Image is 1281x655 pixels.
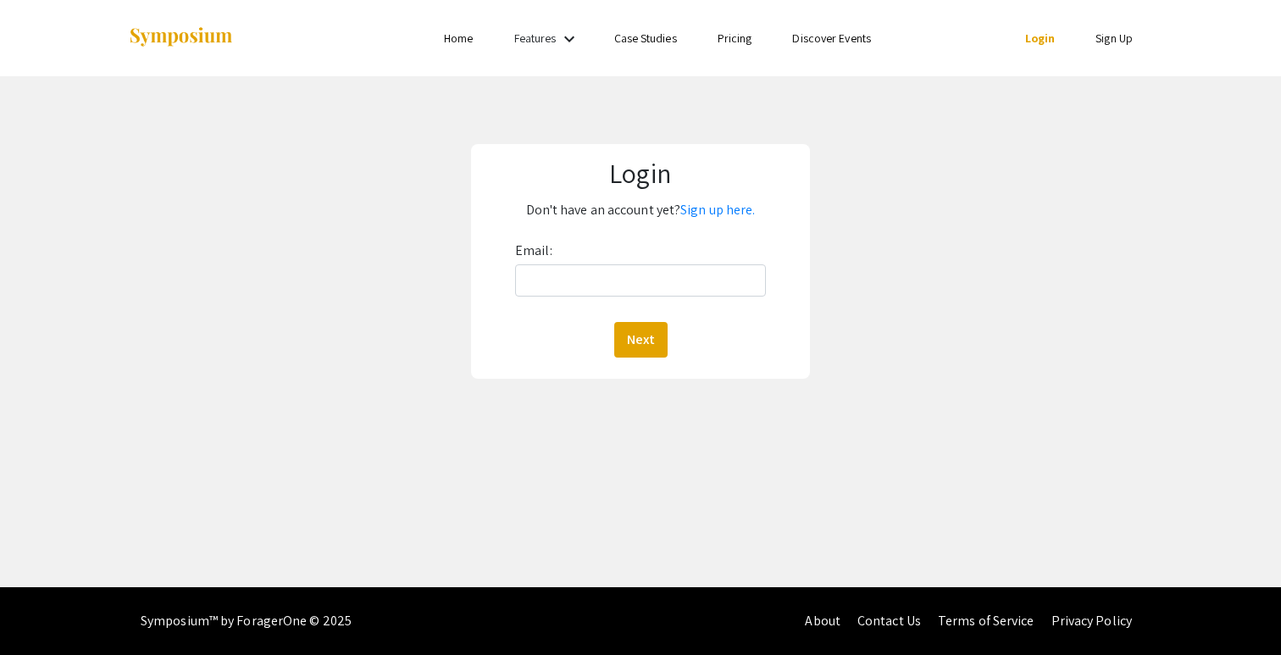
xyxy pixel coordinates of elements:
a: Case Studies [614,31,677,46]
a: Privacy Policy [1051,612,1132,630]
a: About [805,612,840,630]
a: Features [514,31,557,46]
a: Terms of Service [938,612,1034,630]
button: Next [614,322,668,358]
a: Sign up here. [680,201,755,219]
a: Sign Up [1095,31,1133,46]
mat-icon: Expand Features list [559,29,579,49]
a: Login [1025,31,1056,46]
p: Don't have an account yet? [484,197,797,224]
div: Symposium™ by ForagerOne © 2025 [141,587,352,655]
a: Home [444,31,473,46]
a: Contact Us [857,612,921,630]
label: Email: [515,237,552,264]
h1: Login [484,157,797,189]
img: Symposium by ForagerOne [128,26,234,49]
a: Pricing [718,31,752,46]
a: Discover Events [792,31,871,46]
